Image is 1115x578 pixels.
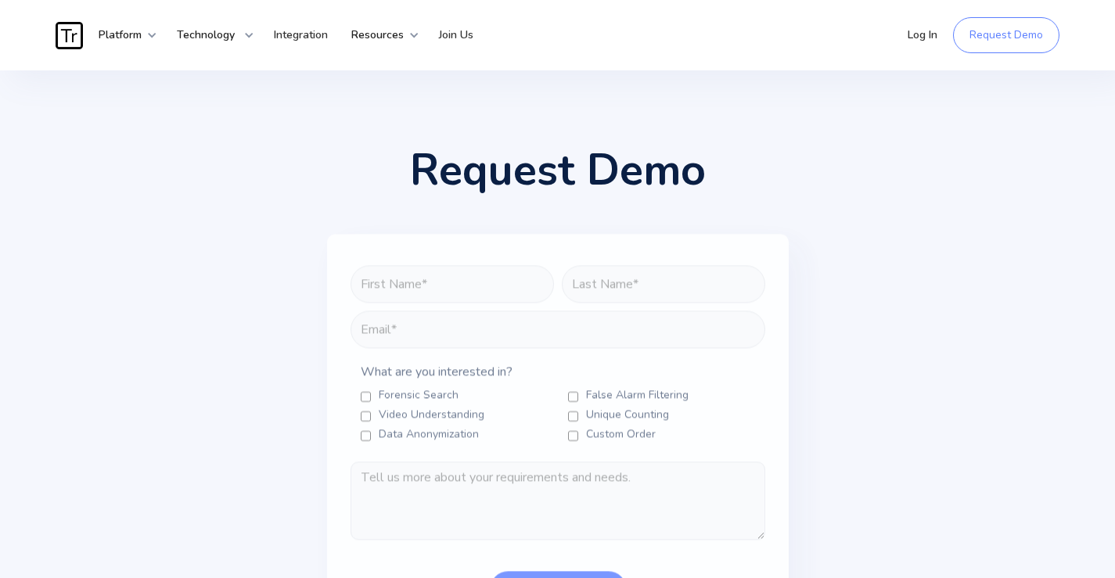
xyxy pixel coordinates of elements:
[427,12,485,59] a: Join Us
[99,27,142,42] strong: Platform
[165,12,254,59] div: Technology
[568,410,578,422] input: Unique Counting
[586,426,656,442] span: Custom Order
[177,27,235,42] strong: Technology
[351,27,404,42] strong: Resources
[562,265,765,303] input: Last Name*
[379,426,479,442] span: Data Anonymization
[379,387,459,403] span: Forensic Search
[379,407,484,422] span: Video Understanding
[56,22,87,49] a: home
[351,364,765,379] label: What are you interested in?
[87,12,157,59] div: Platform
[361,410,371,422] input: Video Understanding
[262,12,340,59] a: Integration
[586,407,669,422] span: Unique Counting
[410,149,706,192] h1: Request Demo
[361,390,371,403] input: Forensic Search
[361,429,371,442] input: Data Anonymization
[351,265,554,303] input: First Name*
[896,12,949,59] a: Log In
[568,390,578,403] input: False Alarm Filtering
[568,429,578,442] input: Custom Order
[586,387,689,403] span: False Alarm Filtering
[340,12,419,59] div: Resources
[953,17,1059,53] a: Request Demo
[351,311,765,348] input: Email*
[56,22,83,49] img: Traces Logo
